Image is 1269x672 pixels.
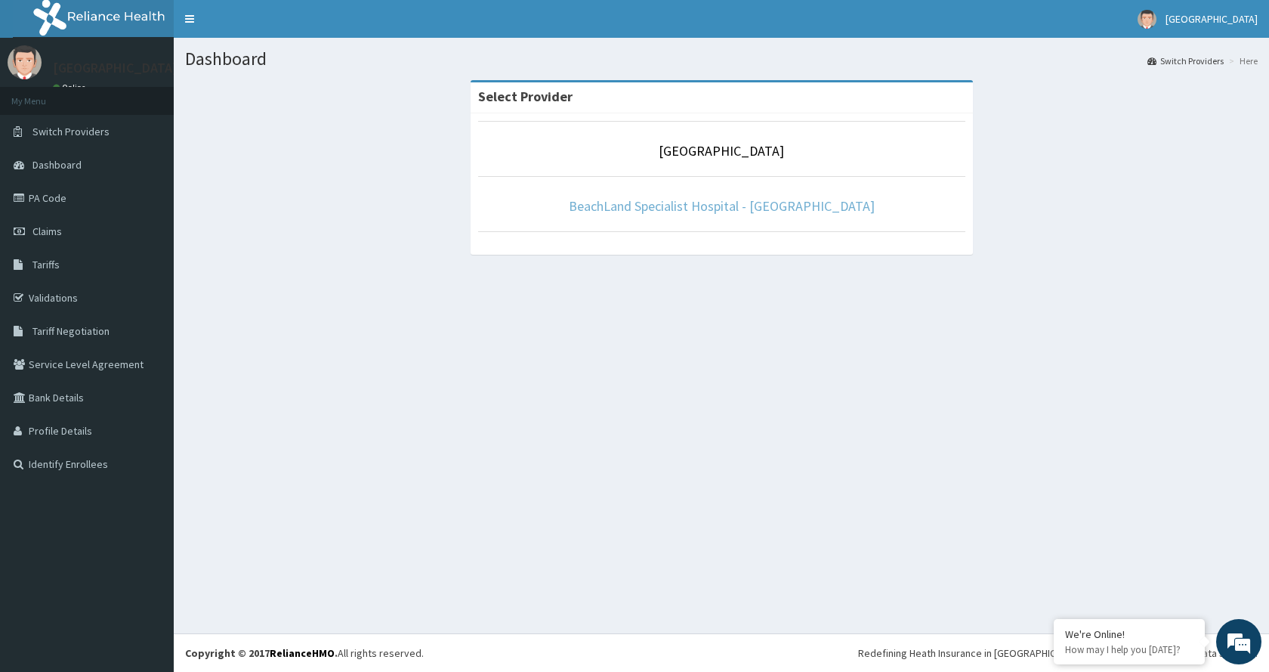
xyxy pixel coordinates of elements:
[185,49,1258,69] h1: Dashboard
[32,324,110,338] span: Tariff Negotiation
[1147,54,1224,67] a: Switch Providers
[185,646,338,660] strong: Copyright © 2017 .
[1225,54,1258,67] li: Here
[270,646,335,660] a: RelianceHMO
[32,125,110,138] span: Switch Providers
[174,633,1269,672] footer: All rights reserved.
[1065,627,1193,641] div: We're Online!
[858,646,1258,661] div: Redefining Heath Insurance in [GEOGRAPHIC_DATA] using Telemedicine and Data Science!
[8,45,42,79] img: User Image
[569,197,875,215] a: BeachLand Specialist Hospital - [GEOGRAPHIC_DATA]
[1166,12,1258,26] span: [GEOGRAPHIC_DATA]
[1065,643,1193,656] p: How may I help you today?
[32,225,62,238] span: Claims
[32,258,60,271] span: Tariffs
[478,88,573,105] strong: Select Provider
[659,142,784,159] a: [GEOGRAPHIC_DATA]
[32,158,82,172] span: Dashboard
[53,82,89,93] a: Online
[53,61,178,75] p: [GEOGRAPHIC_DATA]
[1138,10,1156,29] img: User Image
